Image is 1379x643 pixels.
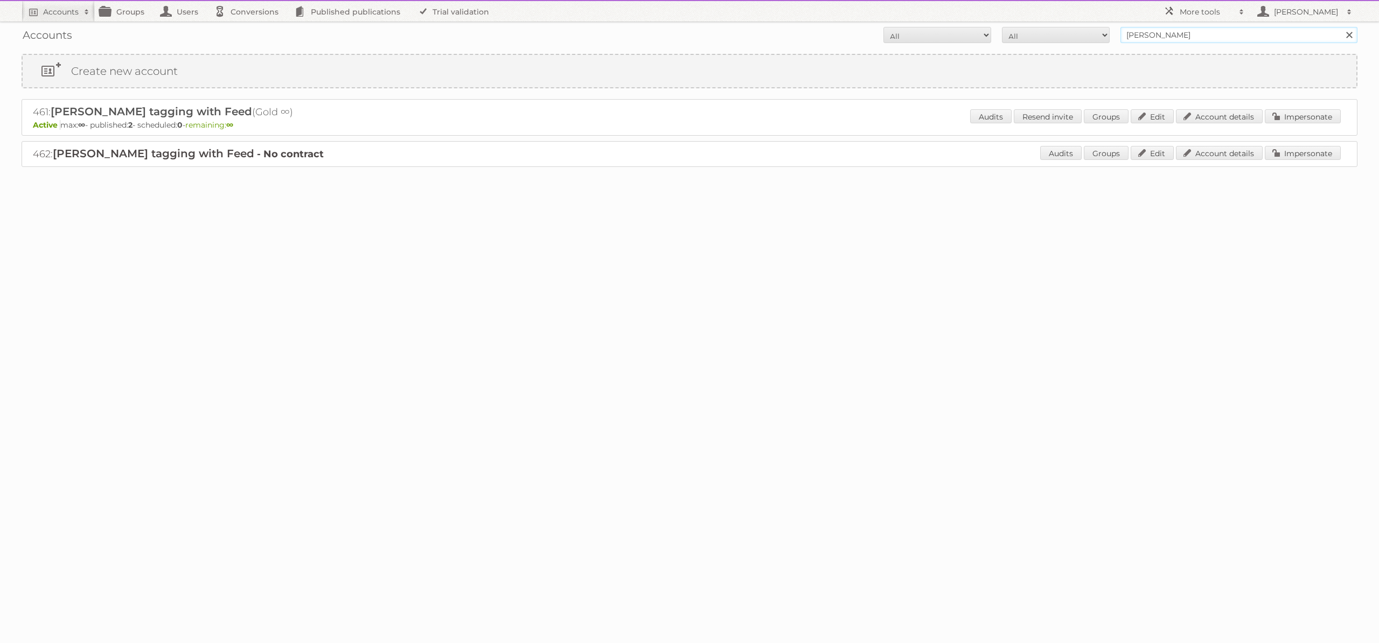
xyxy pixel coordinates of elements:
a: 462:[PERSON_NAME] tagging with Feed - No contract [33,148,324,160]
h2: 461: (Gold ∞) [33,105,410,119]
a: Accounts [22,1,95,22]
strong: - No contract [257,148,324,160]
strong: 0 [177,120,183,130]
a: Groups [1084,146,1129,160]
a: Audits [970,109,1012,123]
span: [PERSON_NAME] tagging with Feed [53,147,254,160]
a: Groups [95,1,155,22]
a: Create new account [23,55,1356,87]
a: Impersonate [1265,109,1341,123]
a: Conversions [209,1,289,22]
h2: More tools [1180,6,1234,17]
a: Impersonate [1265,146,1341,160]
h2: Accounts [43,6,79,17]
a: Published publications [289,1,411,22]
a: Trial validation [411,1,500,22]
a: Account details [1176,146,1263,160]
a: Edit [1131,146,1174,160]
a: Groups [1084,109,1129,123]
strong: 2 [128,120,133,130]
span: remaining: [185,120,233,130]
strong: ∞ [78,120,85,130]
p: max: - published: - scheduled: - [33,120,1346,130]
a: Users [155,1,209,22]
a: [PERSON_NAME] [1250,1,1357,22]
a: Audits [1040,146,1082,160]
h2: [PERSON_NAME] [1271,6,1341,17]
a: Account details [1176,109,1263,123]
a: More tools [1158,1,1250,22]
strong: ∞ [226,120,233,130]
span: Active [33,120,60,130]
a: Resend invite [1014,109,1082,123]
span: [PERSON_NAME] tagging with Feed [51,105,252,118]
a: Edit [1131,109,1174,123]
